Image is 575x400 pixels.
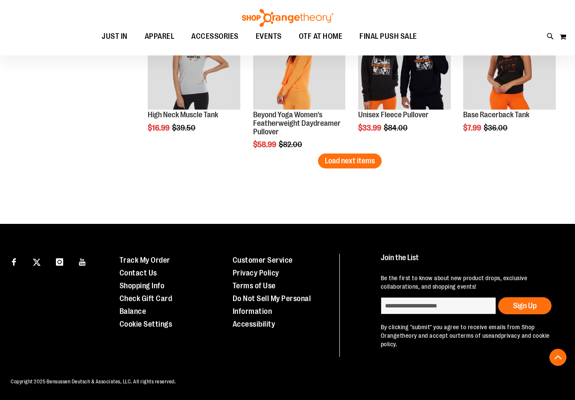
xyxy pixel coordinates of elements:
[318,154,382,168] button: Load next items
[120,320,172,328] a: Cookie Settings
[233,256,293,264] a: Customer Service
[463,17,556,110] img: Product image for Base Racerback Tank
[172,124,197,132] span: $39.50
[358,124,382,132] span: $33.99
[279,140,304,149] span: $82.00
[358,17,451,110] img: Product image for Unisex Fleece Pullover
[29,254,44,269] a: Visit our X page
[247,27,290,46] a: EVENTS
[384,124,409,132] span: $84.00
[299,27,343,46] span: OTF AT HOME
[145,27,175,46] span: APPAREL
[75,254,90,269] a: Visit our Youtube page
[191,27,239,46] span: ACCESSORIES
[459,13,560,154] div: product
[513,301,537,310] span: Sign Up
[233,320,275,328] a: Accessibility
[358,110,429,119] a: Unisex Fleece Pullover
[351,27,426,46] a: FINAL PUSH SALE
[52,254,67,269] a: Visit our Instagram page
[549,349,566,366] button: Back To Top
[484,124,509,132] span: $36.00
[381,297,496,314] input: enter email
[120,281,165,290] a: Shopping Info
[381,254,560,270] h4: Join the List
[120,294,172,316] a: Check Gift Card Balance
[233,269,279,277] a: Privacy Policy
[143,13,245,154] div: product
[249,13,350,171] div: product
[93,27,136,46] a: JUST IN
[253,140,277,149] span: $58.99
[148,110,218,119] a: High Neck Muscle Tank
[253,17,346,111] a: Product image for Beyond Yoga Womens Featherweight Daydreamer PulloverSALE
[256,27,282,46] span: EVENTS
[241,9,335,27] img: Shop Orangetheory
[458,332,491,339] a: terms of use
[290,27,351,46] a: OTF AT HOME
[498,297,552,314] button: Sign Up
[233,294,311,316] a: Do Not Sell My Personal Information
[183,27,247,46] a: ACCESSORIES
[148,124,171,132] span: $16.99
[463,124,482,132] span: $7.99
[381,323,560,348] p: By clicking "submit" you agree to receive emails from Shop Orangetheory and accept our and
[358,17,451,111] a: Product image for Unisex Fleece PulloverSALE
[325,157,375,165] span: Load next items
[148,17,240,110] img: Product image for High Neck Muscle Tank
[233,281,276,290] a: Terms of Use
[354,13,455,154] div: product
[136,27,183,46] a: APPAREL
[463,17,556,111] a: Product image for Base Racerback TankSALE
[253,110,341,136] a: Beyond Yoga Women's Featherweight Daydreamer Pullover
[148,17,240,111] a: Product image for High Neck Muscle TankSALE
[33,258,41,266] img: Twitter
[120,269,157,277] a: Contact Us
[463,110,529,119] a: Base Racerback Tank
[253,17,346,110] img: Product image for Beyond Yoga Womens Featherweight Daydreamer Pullover
[120,256,170,264] a: Track My Order
[381,274,560,291] p: Be the first to know about new product drops, exclusive collaborations, and shopping events!
[11,379,176,385] span: Copyright 2025 Bensussen Deutsch & Associates, LLC. All rights reserved.
[359,27,417,46] span: FINAL PUSH SALE
[6,254,21,269] a: Visit our Facebook page
[102,27,128,46] span: JUST IN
